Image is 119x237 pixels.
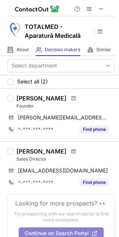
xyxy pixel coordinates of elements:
img: 9c8ad62e4cd44eda5f2992655488fc6e [7,23,22,37]
div: Sales Director [16,156,115,162]
span: Continue on Search Portal [25,230,89,236]
p: Try prospecting with our search portal to find more employees. [13,211,109,223]
span: About [16,47,29,53]
div: [PERSON_NAME] [16,95,66,102]
span: [EMAIL_ADDRESS][DOMAIN_NAME] [18,167,108,174]
img: ContactOut v5.3.10 [15,4,60,13]
header: Looking for more prospects? 👀 [15,200,107,207]
div: [PERSON_NAME] [16,148,66,155]
span: Similar [96,47,111,53]
div: Select department [12,62,57,69]
h1: TOTALMED - Aparatură Medicală [25,22,92,40]
button: Reveal Button [79,126,109,133]
div: Founder [16,103,115,109]
span: [PERSON_NAME][EMAIL_ADDRESS][DOMAIN_NAME] [18,114,109,121]
span: Decision makers [45,47,80,53]
span: Select all (2) [17,79,48,85]
button: Reveal Button [79,179,109,186]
